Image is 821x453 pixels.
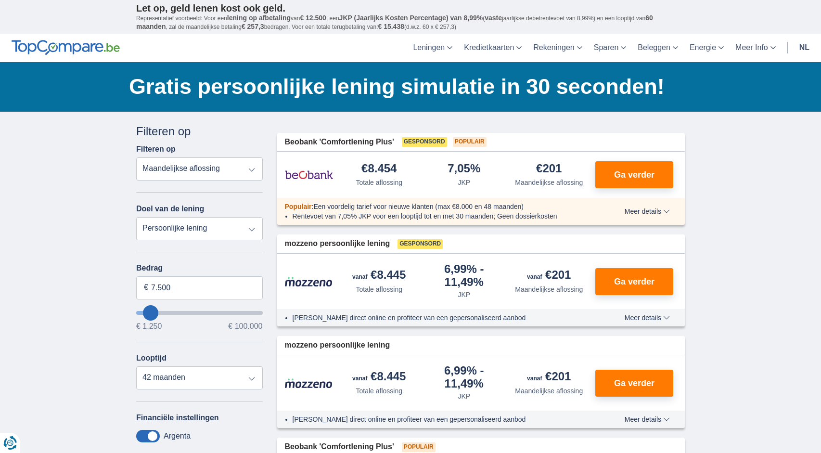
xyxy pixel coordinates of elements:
span: Beobank 'Comfortlening Plus' [285,137,394,148]
span: 60 maanden [136,14,653,30]
div: 6,99% [425,263,503,288]
span: Een voordelig tarief voor nieuwe klanten (max €8.000 en 48 maanden) [313,203,524,210]
label: Financiële instellingen [136,414,219,422]
div: Totale aflossing [356,386,402,396]
span: Gesponsord [398,239,443,249]
label: Looptijd [136,354,167,362]
li: Rentevoet van 7,05% JKP voor een looptijd tot en met 30 maanden; Geen dossierkosten [293,211,590,221]
label: Doel van de lening [136,205,204,213]
li: [PERSON_NAME] direct online en profiteer van een gepersonaliseerd aanbod [293,313,590,323]
div: €8.454 [361,163,397,176]
div: Maandelijkse aflossing [515,285,583,294]
span: lening op afbetaling [227,14,291,22]
div: : [277,202,597,211]
div: JKP [458,178,470,187]
button: Ga verder [595,370,673,397]
span: € 15.438 [378,23,404,30]
input: wantToBorrow [136,311,263,315]
div: €201 [527,269,571,283]
span: JKP (Jaarlijks Kosten Percentage) van 8,99% [339,14,483,22]
a: Beleggen [632,34,684,62]
div: Totale aflossing [356,178,402,187]
a: Meer Info [730,34,782,62]
div: €201 [527,371,571,384]
div: 6,99% [425,365,503,389]
a: Energie [684,34,730,62]
span: € 1.250 [136,323,162,330]
div: 7,05% [448,163,480,176]
div: Maandelijkse aflossing [515,386,583,396]
img: TopCompare [12,40,120,55]
h1: Gratis persoonlijke lening simulatie in 30 seconden! [129,72,685,102]
div: JKP [458,391,470,401]
label: Filteren op [136,145,176,154]
button: Ga verder [595,161,673,188]
span: Beobank 'Comfortlening Plus' [285,441,394,453]
span: mozzeno persoonlijke lening [285,340,390,351]
div: €8.445 [352,371,406,384]
a: Kredietkaarten [458,34,527,62]
span: Populair [402,442,436,452]
span: € [144,282,148,293]
div: Totale aflossing [356,285,402,294]
p: Representatief voorbeeld: Voor een van , een ( jaarlijkse debetrentevoet van 8,99%) en een loopti... [136,14,685,31]
label: Argenta [164,432,191,440]
div: Maandelijkse aflossing [515,178,583,187]
span: € 257,3 [242,23,264,30]
span: Gesponsord [402,137,447,147]
img: product.pl.alt Mozzeno [285,276,333,287]
span: Meer details [625,208,670,215]
button: Meer details [617,314,677,322]
span: Ga verder [614,277,654,286]
span: Populair [285,203,312,210]
span: mozzeno persoonlijke lening [285,238,390,249]
a: Rekeningen [527,34,588,62]
span: € 12.500 [300,14,326,22]
li: [PERSON_NAME] direct online en profiteer van een gepersonaliseerd aanbod [293,414,590,424]
a: nl [794,34,815,62]
div: JKP [458,290,470,299]
span: Populair [453,137,487,147]
div: €201 [536,163,562,176]
span: vaste [485,14,502,22]
a: Sparen [588,34,632,62]
button: Meer details [617,207,677,215]
button: Meer details [617,415,677,423]
p: Let op, geld lenen kost ook geld. [136,2,685,14]
a: Leningen [407,34,458,62]
button: Ga verder [595,268,673,295]
img: product.pl.alt Mozzeno [285,378,333,388]
div: €8.445 [352,269,406,283]
img: product.pl.alt Beobank [285,163,333,187]
span: Ga verder [614,379,654,388]
span: Ga verder [614,170,654,179]
div: Filteren op [136,123,263,140]
span: € 100.000 [228,323,262,330]
span: Meer details [625,416,670,423]
label: Bedrag [136,264,263,272]
span: Meer details [625,314,670,321]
